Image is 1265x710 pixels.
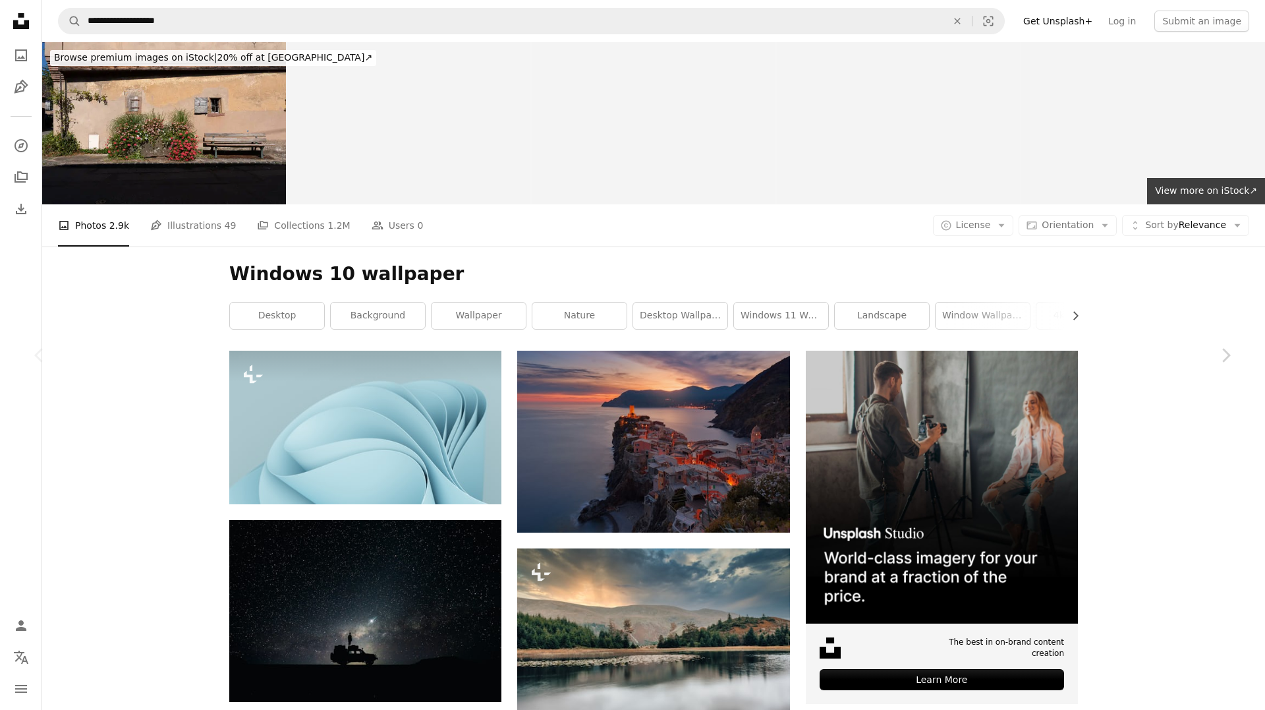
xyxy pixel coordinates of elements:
button: Language [8,644,34,670]
img: silhouette of off-road car [229,520,501,702]
h1: Windows 10 wallpaper [229,262,1078,286]
button: Submit an image [1154,11,1249,32]
img: aerial view of village on mountain cliff during orange sunset [517,351,789,532]
a: Collections 1.2M [257,204,350,247]
img: file-1631678316303-ed18b8b5cb9cimage [820,637,841,659]
a: Get Unsplash+ [1015,11,1100,32]
a: a body of water surrounded by a forest [517,633,789,645]
a: Illustrations [8,74,34,100]
form: Find visuals sitewide [58,8,1005,34]
a: windows 11 wallpaper [734,303,828,329]
a: Log in / Sign up [8,612,34,639]
button: License [933,215,1014,236]
span: 0 [417,218,423,233]
a: Download History [8,196,34,222]
a: Illustrations 49 [150,204,236,247]
span: Browse premium images on iStock | [54,52,217,63]
a: landscape [835,303,929,329]
button: Orientation [1019,215,1117,236]
a: wallpaper [432,303,526,329]
a: silhouette of off-road car [229,605,501,616]
a: Next [1186,292,1265,419]
span: View more on iStock ↗ [1155,185,1257,196]
a: 4k wallpaper [1036,303,1131,329]
span: 20% off at [GEOGRAPHIC_DATA] ↗ [54,52,372,63]
button: Search Unsplash [59,9,81,34]
a: Photos [8,42,34,69]
a: window wallpaper [936,303,1030,329]
button: scroll list to the right [1063,303,1078,329]
a: Log in [1100,11,1144,32]
img: Mittelbergheim, France - 09 10 2020: Alsatian Vineyard. Close up of a wall with two small windows... [42,42,286,204]
a: The best in on-brand content creationLearn More [806,351,1078,704]
a: Browse premium images on iStock|20% off at [GEOGRAPHIC_DATA]↗ [42,42,384,74]
a: desktop [230,303,324,329]
span: Sort by [1145,220,1178,230]
span: Relevance [1145,219,1226,232]
a: View more on iStock↗ [1147,178,1265,204]
span: 1.2M [327,218,350,233]
button: Clear [943,9,972,34]
span: License [956,220,991,230]
a: Explore [8,133,34,159]
a: Collections [8,164,34,191]
button: Visual search [972,9,1004,34]
span: The best in on-brand content creation [914,637,1064,659]
button: Menu [8,676,34,702]
a: desktop wallpaper [633,303,727,329]
a: background [331,303,425,329]
a: Users 0 [372,204,424,247]
a: aerial view of village on mountain cliff during orange sunset [517,436,789,448]
span: Orientation [1042,220,1094,230]
a: nature [532,303,627,329]
button: Sort byRelevance [1122,215,1249,236]
div: Learn More [820,669,1064,690]
img: file-1715651741414-859baba4300dimage [806,351,1078,623]
a: background pattern [229,421,501,433]
img: background pattern [229,351,501,504]
span: 49 [225,218,237,233]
